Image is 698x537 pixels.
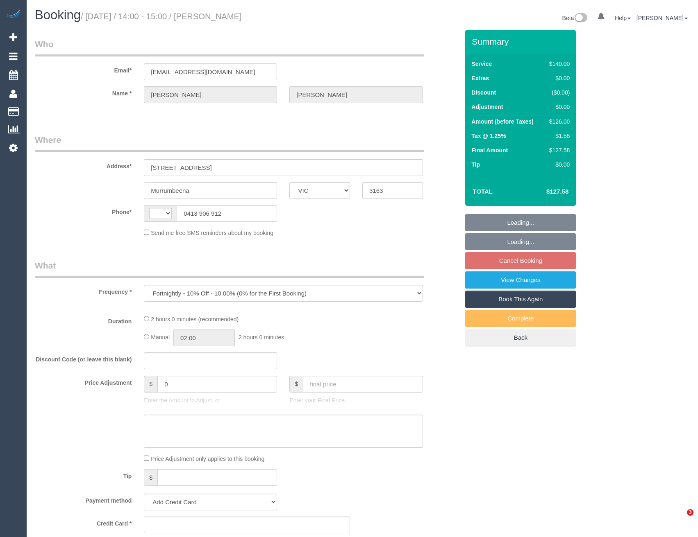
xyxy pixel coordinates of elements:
[471,60,492,68] label: Service
[29,469,138,480] label: Tip
[29,314,138,325] label: Duration
[546,103,570,111] div: $0.00
[546,132,570,140] div: $1.58
[574,13,587,24] img: New interface
[29,494,138,505] label: Payment method
[289,86,423,103] input: Last Name*
[471,117,533,126] label: Amount (before Taxes)
[471,132,506,140] label: Tax @ 1.25%
[546,60,570,68] div: $140.00
[546,74,570,82] div: $0.00
[670,509,690,529] iframe: Intercom live chat
[151,316,239,323] span: 2 hours 0 minutes (recommended)
[35,38,424,56] legend: Who
[35,259,424,278] legend: What
[465,291,576,308] a: Book This Again
[29,517,138,528] label: Credit Card *
[151,456,264,462] span: Price Adjustment only applies to this booking
[471,74,489,82] label: Extras
[562,15,588,21] a: Beta
[362,182,423,199] input: Post Code*
[144,469,157,486] span: $
[29,205,138,216] label: Phone*
[471,88,496,97] label: Discount
[303,376,423,393] input: final price
[29,63,138,74] label: Email*
[151,230,273,236] span: Send me free SMS reminders about my booking
[144,182,277,199] input: Suburb*
[289,376,303,393] span: $
[465,329,576,346] a: Back
[144,63,277,80] input: Email*
[29,285,138,296] label: Frequency *
[144,86,277,103] input: First Name*
[5,8,21,20] img: Automaid Logo
[81,12,242,21] small: / [DATE] / 14:00 - 15:00 / [PERSON_NAME]
[151,521,343,528] iframe: Secure payment input frame
[239,334,284,341] span: 2 hours 0 minutes
[29,86,138,97] label: Name *
[546,88,570,97] div: ($0.00)
[144,376,157,393] span: $
[29,352,138,363] label: Discount Code (or leave this blank)
[546,160,570,169] div: $0.00
[615,15,631,21] a: Help
[471,103,503,111] label: Adjustment
[29,159,138,170] label: Address*
[177,205,277,222] input: Phone*
[471,146,508,154] label: Final Amount
[687,509,693,516] span: 3
[29,376,138,387] label: Price Adjustment
[35,134,424,152] legend: Where
[637,15,688,21] a: [PERSON_NAME]
[465,271,576,289] a: View Changes
[473,188,493,195] strong: Total
[471,160,480,169] label: Tip
[546,146,570,154] div: $127.58
[546,117,570,126] div: $126.00
[151,334,170,341] span: Manual
[522,188,568,195] h4: $127.58
[472,37,572,46] h3: Summary
[289,396,423,404] p: Enter your Final Price
[144,396,277,404] p: Enter the Amount to Adjust, or
[35,8,81,22] span: Booking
